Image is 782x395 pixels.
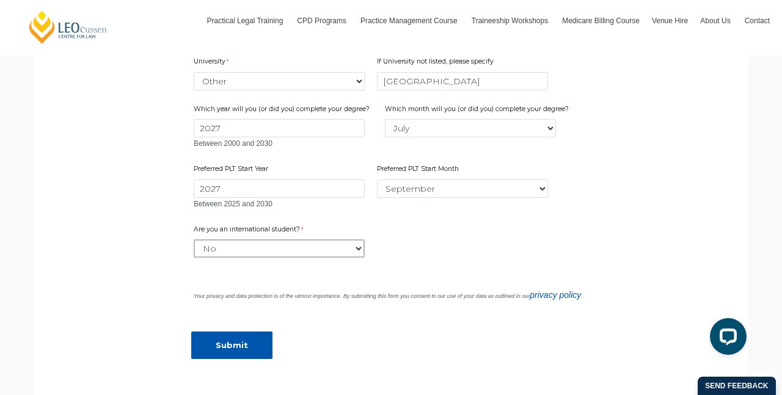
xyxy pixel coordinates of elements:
[194,104,373,117] label: Which year will you (or did you) complete your degree?
[354,3,466,38] a: Practice Management Course
[194,139,272,148] span: Between 2000 and 2030
[377,179,548,198] select: Preferred PLT Start Month
[191,332,272,359] input: Submit
[194,119,365,137] input: Which year will you (or did you) complete your degree?
[556,3,646,38] a: Medicare Billing Course
[739,3,776,38] a: Contact
[27,10,109,45] a: [PERSON_NAME] Centre for Law
[194,57,232,69] label: University
[201,3,291,38] a: Practical Legal Training
[194,239,365,258] select: Are you an international student?
[194,225,316,237] label: Are you an international student?
[694,3,738,38] a: About Us
[194,293,583,299] i: Your privacy and data protection is of the utmost importance. By submitting this form you consent...
[194,179,365,198] input: Preferred PLT Start Year
[377,57,497,69] label: If University not listed, please specify
[466,3,556,38] a: Traineeship Workshops
[385,104,572,117] label: Which month will you (or did you) complete your degree?
[194,200,272,208] span: Between 2025 and 2030
[700,313,751,364] iframe: LiveChat chat widget
[385,119,556,137] select: Which month will you (or did you) complete your degree?
[377,72,548,90] input: If University not listed, please specify
[377,164,462,176] label: Preferred PLT Start Month
[646,3,694,38] a: Venue Hire
[194,72,365,90] select: University
[194,164,271,176] label: Preferred PLT Start Year
[530,290,581,300] a: privacy policy
[291,3,354,38] a: CPD Programs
